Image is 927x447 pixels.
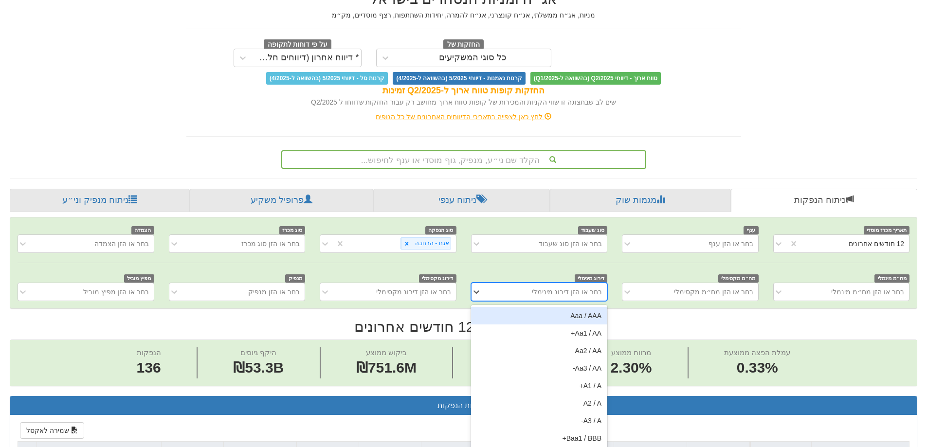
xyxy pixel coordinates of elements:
[233,359,284,375] span: ₪53.3B
[471,412,607,429] div: A3 / A-
[366,348,407,357] span: ביקוש ממוצע
[709,239,753,249] div: בחר או הזן ענף
[10,319,917,335] h2: ניתוח הנפקות - 12 חודשים אחרונים
[550,189,730,212] a: מגמות שוק
[443,39,484,50] span: החזקות של
[471,377,607,394] div: A1 / A+
[240,348,276,357] span: היקף גיוסים
[264,39,331,50] span: על פי דוחות לתקופה
[724,348,790,357] span: עמלת הפצה ממוצעת
[179,112,748,122] div: לחץ כאן לצפייה בתאריכי הדיווחים האחרונים של כל הגופים
[241,239,300,249] div: בחר או הזן סוג מכרז
[94,239,149,249] div: בחר או הזן הצמדה
[137,358,161,378] span: 136
[425,226,456,234] span: סוג הנפקה
[20,422,84,439] button: שמירה לאקסל
[356,359,417,375] span: ₪751.6M
[393,72,525,85] span: קרנות נאמנות - דיווחי 5/2025 (בהשוואה ל-4/2025)
[575,274,608,283] span: דירוג מינימלי
[248,287,300,297] div: בחר או הזן מנפיק
[471,307,607,324] div: Aaa / AAA
[137,348,161,357] span: הנפקות
[744,226,759,234] span: ענף
[266,72,388,85] span: קרנות סל - דיווחי 5/2025 (בהשוואה ל-4/2025)
[874,274,909,283] span: מח״מ מינמלי
[471,342,607,359] div: Aa2 / AA
[578,226,608,234] span: סוג שעבוד
[731,189,917,212] a: ניתוח הנפקות
[285,274,305,283] span: מנפיק
[471,394,607,412] div: A2 / A
[724,358,790,378] span: 0.33%
[373,189,550,212] a: ניתוח ענפי
[539,239,602,249] div: בחר או הזן סוג שעבוד
[718,274,759,283] span: מח״מ מקסימלי
[471,324,607,342] div: Aa1 / AA+
[190,189,373,212] a: פרופיל משקיע
[282,151,645,168] div: הקלד שם ני״ע, מנפיק, גוף מוסדי או ענף לחיפוש...
[18,401,909,410] h3: תוצאות הנפקות
[131,226,154,234] span: הצמדה
[530,72,661,85] span: טווח ארוך - דיווחי Q2/2025 (בהשוואה ל-Q1/2025)
[471,359,607,377] div: Aa3 / AA-
[186,12,741,19] h5: מניות, אג״ח ממשלתי, אג״ח קונצרני, אג״ח להמרה, יחידות השתתפות, רצף מוסדיים, מק״מ
[532,287,602,297] div: בחר או הזן דירוג מינימלי
[439,53,507,63] div: כל סוגי המשקיעים
[864,226,909,234] span: תאריך מכרז מוסדי
[674,287,753,297] div: בחר או הזן מח״מ מקסימלי
[849,239,904,249] div: 12 חודשים אחרונים
[376,287,451,297] div: בחר או הזן דירוג מקסימלי
[471,429,607,447] div: Baa1 / BBB+
[186,97,741,107] div: שים לב שבתצוגה זו שווי הקניות והמכירות של קופות טווח ארוך מחושב רק עבור החזקות שדווחו ל Q2/2025
[831,287,904,297] div: בחר או הזן מח״מ מינמלי
[254,53,359,63] div: * דיווח אחרון (דיווחים חלקיים)
[611,348,651,357] span: מרווח ממוצע
[412,238,451,249] div: אגח - הרחבה
[186,85,741,97] div: החזקות קופות טווח ארוך ל-Q2/2025 זמינות
[419,274,456,283] span: דירוג מקסימלי
[279,226,306,234] span: סוג מכרז
[124,274,154,283] span: מפיץ מוביל
[610,358,652,378] span: 2.30%
[10,189,190,212] a: ניתוח מנפיק וני״ע
[83,287,149,297] div: בחר או הזן מפיץ מוביל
